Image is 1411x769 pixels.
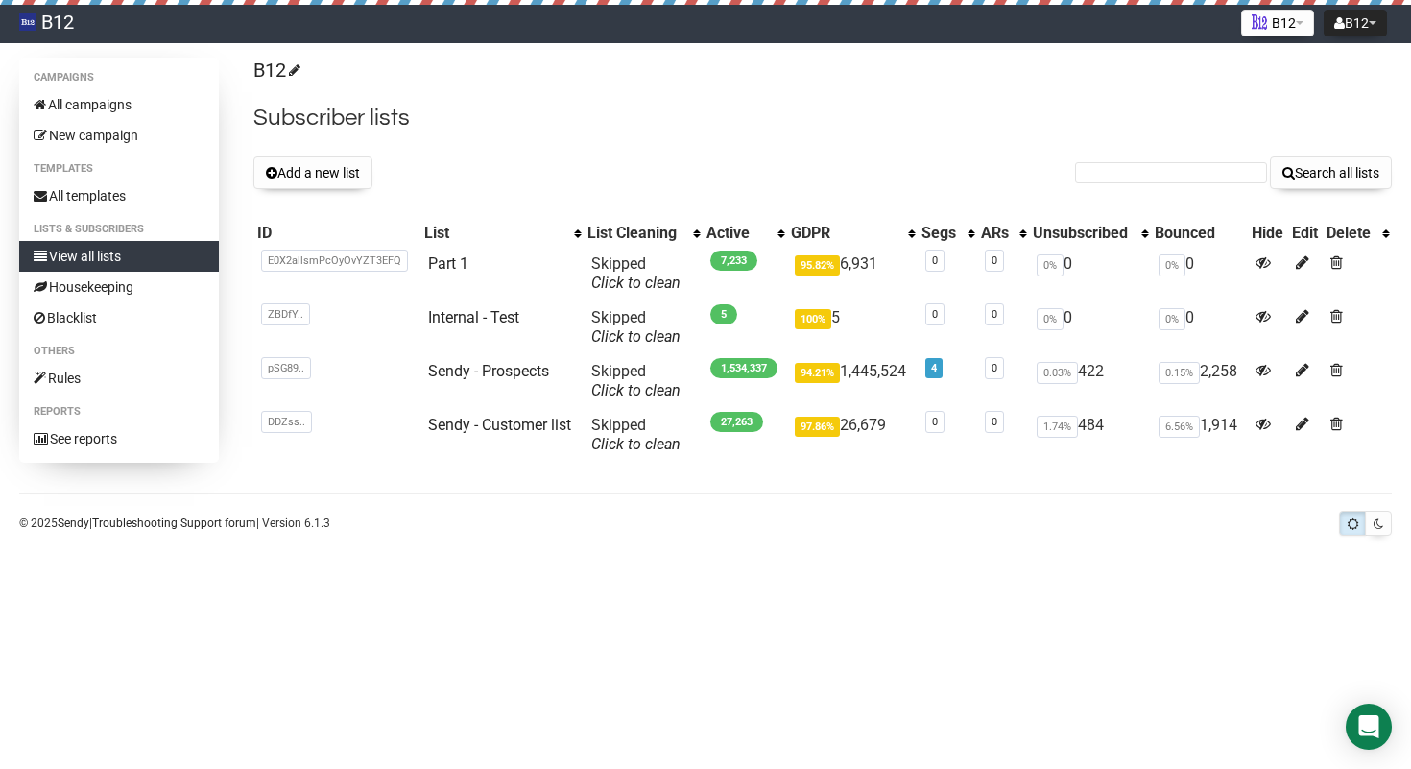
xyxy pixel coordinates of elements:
[19,241,219,272] a: View all lists
[253,59,298,82] a: B12
[1292,224,1319,243] div: Edit
[261,411,312,433] span: DDZss..
[1037,308,1064,330] span: 0%
[795,255,840,276] span: 95.82%
[1248,220,1288,247] th: Hide: No sort applied, sorting is disabled
[591,327,681,346] a: Click to clean
[428,416,571,434] a: Sendy - Customer list
[261,303,310,325] span: ZBDfY..
[1029,408,1151,462] td: 484
[584,220,703,247] th: List Cleaning: No sort applied, activate to apply an ascending sort
[1151,247,1248,300] td: 0
[180,517,256,530] a: Support forum
[424,224,564,243] div: List
[791,224,898,243] div: GDPR
[795,417,840,437] span: 97.86%
[787,300,918,354] td: 5
[19,423,219,454] a: See reports
[253,101,1392,135] h2: Subscriber lists
[591,362,681,399] span: Skipped
[428,308,519,326] a: Internal - Test
[428,254,468,273] a: Part 1
[932,308,938,321] a: 0
[19,302,219,333] a: Blacklist
[1346,704,1392,750] div: Open Intercom Messenger
[992,416,997,428] a: 0
[19,13,36,31] img: 83d8429b531d662e2d1277719739fdde
[992,254,997,267] a: 0
[1241,10,1314,36] button: B12
[1327,224,1373,243] div: Delete
[1151,408,1248,462] td: 1,914
[92,517,178,530] a: Troubleshooting
[19,272,219,302] a: Housekeeping
[19,400,219,423] li: Reports
[591,308,681,346] span: Skipped
[1029,354,1151,408] td: 422
[1288,220,1323,247] th: Edit: No sort applied, sorting is disabled
[253,220,420,247] th: ID: No sort applied, sorting is disabled
[977,220,1030,247] th: ARs: No sort applied, activate to apply an ascending sort
[710,412,763,432] span: 27,263
[19,157,219,180] li: Templates
[257,224,417,243] div: ID
[1159,416,1200,438] span: 6.56%
[19,363,219,394] a: Rules
[1151,220,1248,247] th: Bounced: No sort applied, sorting is disabled
[992,308,997,321] a: 0
[591,254,681,292] span: Skipped
[787,247,918,300] td: 6,931
[1159,308,1185,330] span: 0%
[787,354,918,408] td: 1,445,524
[19,218,219,241] li: Lists & subscribers
[591,381,681,399] a: Click to clean
[932,254,938,267] a: 0
[591,274,681,292] a: Click to clean
[19,513,330,534] p: © 2025 | | | Version 6.1.3
[1037,254,1064,276] span: 0%
[1151,300,1248,354] td: 0
[710,251,757,271] span: 7,233
[1324,10,1387,36] button: B12
[428,362,549,380] a: Sendy - Prospects
[918,220,977,247] th: Segs: No sort applied, activate to apply an ascending sort
[1252,14,1267,30] img: 1.png
[1029,220,1151,247] th: Unsubscribed: No sort applied, activate to apply an ascending sort
[1155,224,1244,243] div: Bounced
[591,416,681,453] span: Skipped
[787,408,918,462] td: 26,679
[795,309,831,329] span: 100%
[1159,254,1185,276] span: 0%
[795,363,840,383] span: 94.21%
[1151,354,1248,408] td: 2,258
[1270,156,1392,189] button: Search all lists
[587,224,683,243] div: List Cleaning
[19,66,219,89] li: Campaigns
[19,89,219,120] a: All campaigns
[703,220,787,247] th: Active: No sort applied, activate to apply an ascending sort
[1033,224,1132,243] div: Unsubscribed
[591,435,681,453] a: Click to clean
[921,224,958,243] div: Segs
[253,156,372,189] button: Add a new list
[19,340,219,363] li: Others
[1159,362,1200,384] span: 0.15%
[58,517,89,530] a: Sendy
[19,180,219,211] a: All templates
[932,416,938,428] a: 0
[1323,220,1392,247] th: Delete: No sort applied, activate to apply an ascending sort
[19,120,219,151] a: New campaign
[931,362,937,374] a: 4
[261,250,408,272] span: E0X2allsmPcOyOvYZT3EFQ
[1037,416,1078,438] span: 1.74%
[1029,247,1151,300] td: 0
[787,220,918,247] th: GDPR: No sort applied, activate to apply an ascending sort
[1037,362,1078,384] span: 0.03%
[981,224,1011,243] div: ARs
[710,304,737,324] span: 5
[1029,300,1151,354] td: 0
[1252,224,1284,243] div: Hide
[261,357,311,379] span: pSG89..
[710,358,777,378] span: 1,534,337
[706,224,768,243] div: Active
